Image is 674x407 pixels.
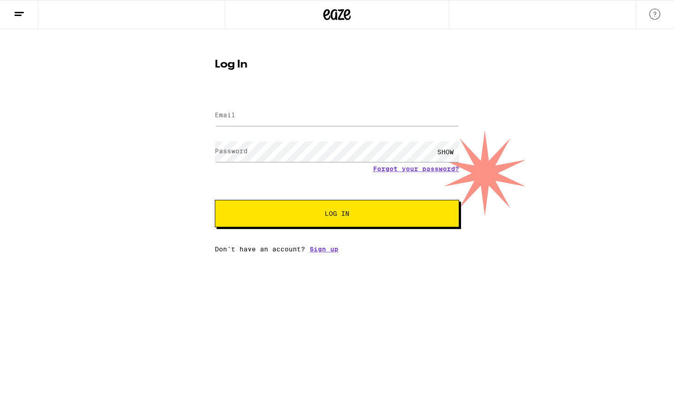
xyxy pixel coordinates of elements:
[215,105,459,126] input: Email
[215,111,235,119] label: Email
[215,200,459,227] button: Log In
[215,147,248,155] label: Password
[215,59,459,70] h1: Log In
[373,165,459,172] a: Forgot your password?
[215,245,459,253] div: Don't have an account?
[432,141,459,162] div: SHOW
[325,210,349,217] span: Log In
[310,245,338,253] a: Sign up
